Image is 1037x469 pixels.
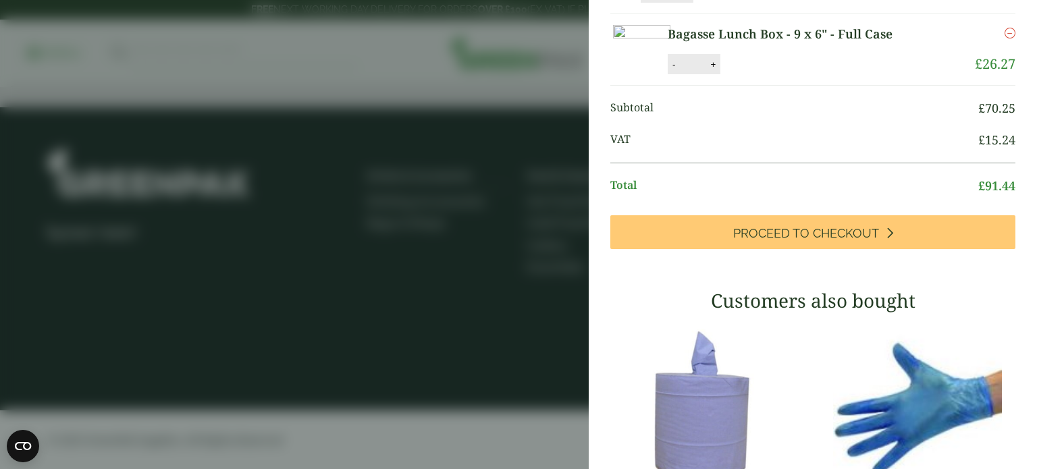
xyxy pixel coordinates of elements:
span: Total [610,177,978,195]
span: Subtotal [610,99,978,117]
h3: Customers also bought [610,289,1015,312]
button: Open CMP widget [7,430,39,462]
bdi: 91.44 [978,177,1015,194]
span: Proceed to Checkout [733,226,879,241]
span: £ [978,132,985,148]
span: £ [978,100,985,116]
span: VAT [610,131,978,149]
bdi: 70.25 [978,100,1015,116]
button: + [706,59,720,70]
bdi: 26.27 [975,55,1015,73]
a: Bagasse Lunch Box - 9 x 6" - Full Case [668,25,934,43]
a: Remove this item [1005,25,1015,41]
bdi: 15.24 [978,132,1015,148]
button: - [668,59,679,70]
a: Proceed to Checkout [610,215,1015,249]
span: £ [978,177,985,194]
span: £ [975,55,982,73]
